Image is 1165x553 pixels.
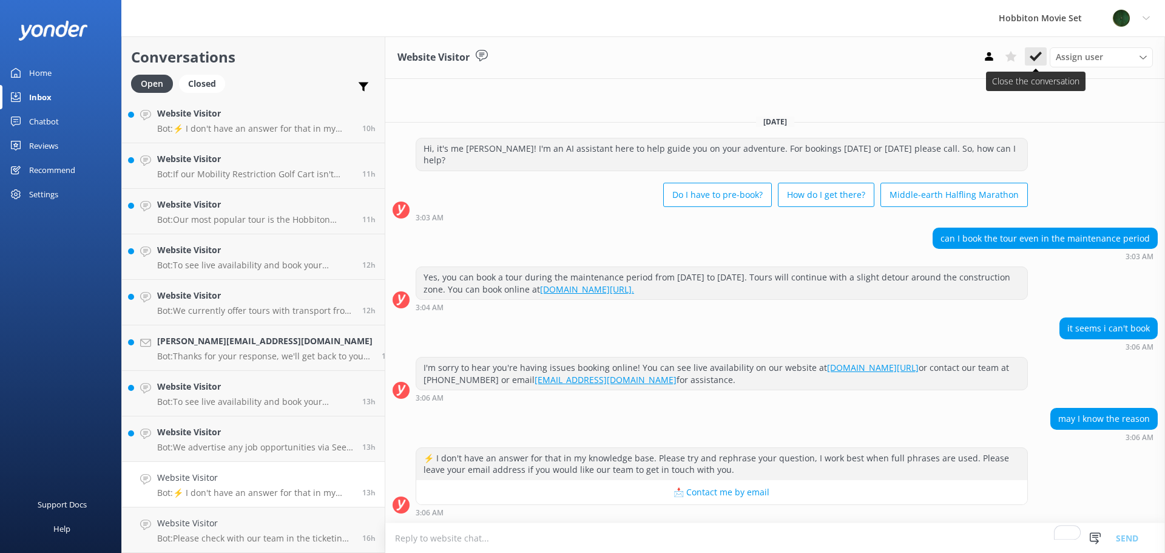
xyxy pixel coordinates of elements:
[1050,47,1153,67] div: Assign User
[157,471,353,484] h4: Website Visitor
[663,183,772,207] button: Do I have to pre-book?
[416,267,1027,299] div: Yes, you can book a tour during the maintenance period from [DATE] to [DATE]. Tours will continue...
[778,183,874,207] button: How do I get there?
[1126,434,1153,441] strong: 3:06 AM
[122,507,385,553] a: Website VisitorBot:Please check with our team in the ticketing office on the day of your tour. If...
[157,380,353,393] h4: Website Visitor
[416,395,444,402] strong: 3:06 AM
[416,304,444,311] strong: 3:04 AM
[157,334,373,348] h4: [PERSON_NAME][EMAIL_ADDRESS][DOMAIN_NAME]
[362,442,376,452] span: Aug 26 2025 03:10am (UTC +12:00) Pacific/Auckland
[131,76,179,90] a: Open
[38,492,87,517] div: Support Docs
[1112,9,1130,27] img: 34-1625720359.png
[157,351,373,362] p: Bot: Thanks for your response, we'll get back to you as soon as we can during opening hours.
[827,362,919,373] a: [DOMAIN_NAME][URL]
[416,358,1027,390] div: I'm sorry to hear you're having issues booking online! You can see live availability on our websi...
[179,75,225,93] div: Closed
[416,393,1028,402] div: Aug 26 2025 03:06am (UTC +12:00) Pacific/Auckland
[122,98,385,143] a: Website VisitorBot:⚡ I don't have an answer for that in my knowledge base. Please try and rephras...
[157,260,353,271] p: Bot: To see live availability and book your Hobbiton tour, please visit [DOMAIN_NAME][URL].
[122,416,385,462] a: Website VisitorBot:We advertise any job opportunities via Seek. You can check for openings at [UR...
[535,374,677,385] a: [EMAIL_ADDRESS][DOMAIN_NAME]
[540,283,634,295] a: [DOMAIN_NAME][URL].
[362,396,376,407] span: Aug 26 2025 03:11am (UTC +12:00) Pacific/Auckland
[122,325,385,371] a: [PERSON_NAME][EMAIL_ADDRESS][DOMAIN_NAME]Bot:Thanks for your response, we'll get back to you as s...
[157,198,353,211] h4: Website Visitor
[1059,342,1158,351] div: Aug 26 2025 03:06am (UTC +12:00) Pacific/Auckland
[1126,344,1153,351] strong: 3:06 AM
[157,169,353,180] p: Bot: If our Mobility Restriction Golf Cart isn't suitable, we can arrange an alternative tour rou...
[362,487,376,498] span: Aug 26 2025 03:06am (UTC +12:00) Pacific/Auckland
[933,252,1158,260] div: Aug 26 2025 03:03am (UTC +12:00) Pacific/Auckland
[29,109,59,134] div: Chatbot
[157,305,353,316] p: Bot: We currently offer tours with transport from The Shire's Rest and Matamata isite only. We do...
[382,351,395,361] span: Aug 26 2025 03:41am (UTC +12:00) Pacific/Auckland
[362,214,376,225] span: Aug 26 2025 05:13am (UTC +12:00) Pacific/Auckland
[157,487,353,498] p: Bot: ⚡ I don't have an answer for that in my knowledge base. Please try and rephrase your questio...
[29,158,75,182] div: Recommend
[1126,253,1153,260] strong: 3:03 AM
[157,517,353,530] h4: Website Visitor
[362,169,376,179] span: Aug 26 2025 05:35am (UTC +12:00) Pacific/Auckland
[397,50,470,66] h3: Website Visitor
[18,21,88,41] img: yonder-white-logo.png
[157,243,353,257] h4: Website Visitor
[416,448,1027,480] div: ⚡ I don't have an answer for that in my knowledge base. Please try and rephrase your question, I ...
[157,442,353,453] p: Bot: We advertise any job opportunities via Seek. You can check for openings at [URL][DOMAIN_NAME].
[157,214,353,225] p: Bot: Our most popular tour is the Hobbiton Movie Set Tour from The Shire’s Rest, which is the clo...
[1056,50,1103,64] span: Assign user
[122,189,385,234] a: Website VisitorBot:Our most popular tour is the Hobbiton Movie Set Tour from The Shire’s Rest, wh...
[157,152,353,166] h4: Website Visitor
[416,509,444,517] strong: 3:06 AM
[157,289,353,302] h4: Website Visitor
[362,123,376,134] span: Aug 26 2025 06:52am (UTC +12:00) Pacific/Auckland
[416,138,1027,171] div: Hi, it's me [PERSON_NAME]! I'm an AI assistant here to help guide you on your adventure. For book...
[416,508,1028,517] div: Aug 26 2025 03:06am (UTC +12:00) Pacific/Auckland
[29,85,52,109] div: Inbox
[157,396,353,407] p: Bot: To see live availability and book your Hobbiton tour, please visit [DOMAIN_NAME][URL], or yo...
[362,533,376,543] span: Aug 26 2025 12:20am (UTC +12:00) Pacific/Auckland
[29,61,52,85] div: Home
[179,76,231,90] a: Closed
[122,143,385,189] a: Website VisitorBot:If our Mobility Restriction Golf Cart isn't suitable, we can arrange an altern...
[933,228,1157,249] div: can I book the tour even in the maintenance period
[1051,409,1157,429] div: may I know the reason
[157,107,353,120] h4: Website Visitor
[416,480,1027,504] button: 📩 Contact me by email
[122,462,385,507] a: Website VisitorBot:⚡ I don't have an answer for that in my knowledge base. Please try and rephras...
[1050,433,1158,441] div: Aug 26 2025 03:06am (UTC +12:00) Pacific/Auckland
[122,371,385,416] a: Website VisitorBot:To see live availability and book your Hobbiton tour, please visit [DOMAIN_NAM...
[157,426,353,439] h4: Website Visitor
[1060,318,1157,339] div: it seems i can't book
[131,75,173,93] div: Open
[157,123,353,134] p: Bot: ⚡ I don't have an answer for that in my knowledge base. Please try and rephrase your questio...
[29,182,58,206] div: Settings
[157,533,353,544] p: Bot: Please check with our team in the ticketing office on the day of your tour. If there is avai...
[416,214,444,222] strong: 3:03 AM
[122,234,385,280] a: Website VisitorBot:To see live availability and book your Hobbiton tour, please visit [DOMAIN_NAM...
[385,523,1165,553] textarea: To enrich screen reader interactions, please activate Accessibility in Grammarly extension settings
[880,183,1028,207] button: Middle-earth Halfling Marathon
[29,134,58,158] div: Reviews
[416,213,1028,222] div: Aug 26 2025 03:03am (UTC +12:00) Pacific/Auckland
[131,46,376,69] h2: Conversations
[756,117,794,127] span: [DATE]
[362,305,376,316] span: Aug 26 2025 04:53am (UTC +12:00) Pacific/Auckland
[416,303,1028,311] div: Aug 26 2025 03:04am (UTC +12:00) Pacific/Auckland
[362,260,376,270] span: Aug 26 2025 04:54am (UTC +12:00) Pacific/Auckland
[53,517,70,541] div: Help
[122,280,385,325] a: Website VisitorBot:We currently offer tours with transport from The Shire's Rest and Matamata isi...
